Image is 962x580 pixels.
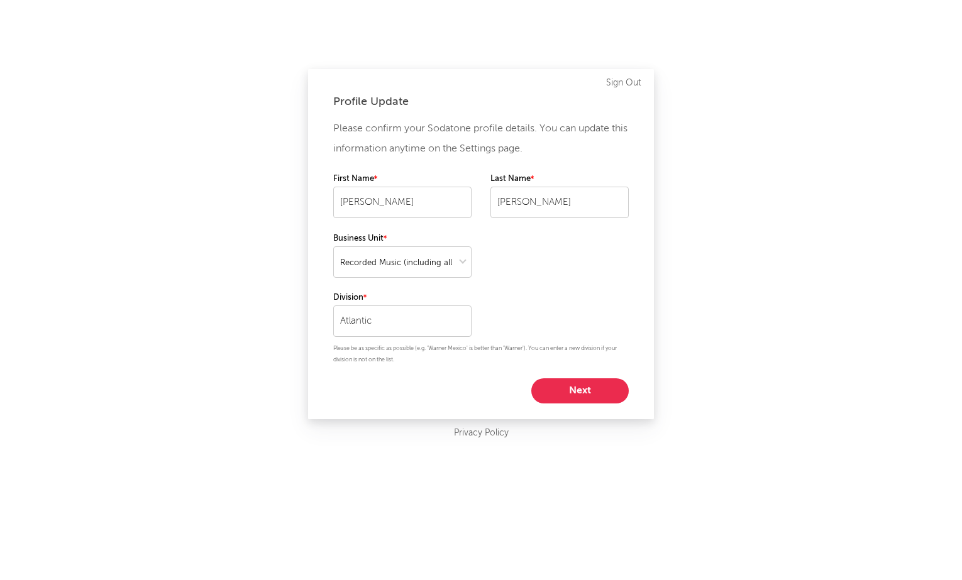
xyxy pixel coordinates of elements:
p: Please confirm your Sodatone profile details. You can update this information anytime on the Sett... [333,119,629,159]
input: Your division [333,305,472,337]
a: Privacy Policy [454,425,509,441]
label: Division [333,290,472,305]
div: Profile Update [333,94,629,109]
label: First Name [333,172,472,187]
p: Please be as specific as possible (e.g. 'Warner Mexico' is better than 'Warner'). You can enter a... [333,343,629,366]
label: Last Name [490,172,629,187]
input: Your last name [490,187,629,218]
input: Your first name [333,187,472,218]
label: Business Unit [333,231,472,246]
a: Sign Out [606,75,641,90]
button: Next [531,378,629,403]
